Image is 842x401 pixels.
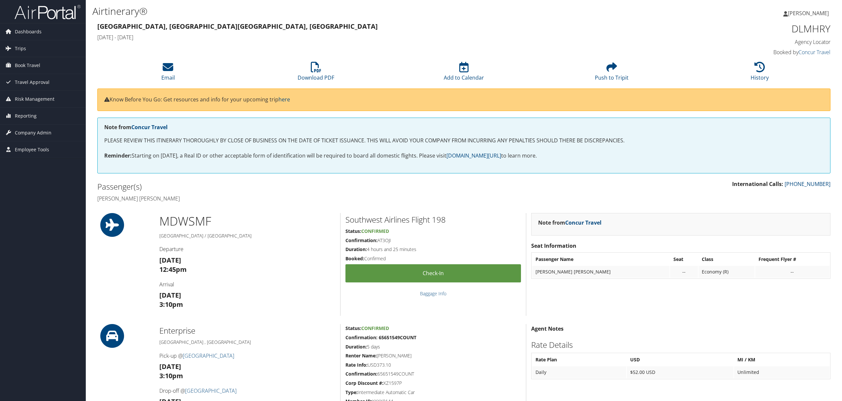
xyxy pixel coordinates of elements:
[345,264,521,282] a: Check-in
[345,371,377,377] strong: Confirmation:
[345,352,377,359] strong: Renter Name:
[751,65,769,81] a: History
[538,219,601,226] strong: Note from
[97,195,459,202] h4: [PERSON_NAME] [PERSON_NAME]
[345,334,416,341] strong: Confirmation: 65651549COUNT
[655,49,830,56] h4: Booked by
[298,65,334,81] a: Download PDF
[278,96,290,103] a: here
[97,34,645,41] h4: [DATE] - [DATE]
[345,352,521,359] h5: [PERSON_NAME]
[785,180,830,188] a: [PHONE_NUMBER]
[532,366,627,378] td: Daily
[345,344,367,350] strong: Duration:
[159,362,181,371] strong: [DATE]
[673,269,695,275] div: --
[755,253,829,265] th: Frequent Flyer #
[131,124,168,131] a: Concur Travel
[345,380,521,386] h5: XZ1597P
[159,256,181,265] strong: [DATE]
[361,325,389,331] span: Confirmed
[798,49,830,56] a: Concur Travel
[444,65,484,81] a: Add to Calendar
[159,339,335,346] h5: [GEOGRAPHIC_DATA] , [GEOGRAPHIC_DATA]
[15,74,49,91] span: Travel Approval
[532,253,670,265] th: Passenger Name
[788,10,829,17] span: [PERSON_NAME]
[361,228,389,234] span: Confirmed
[655,38,830,46] h4: Agency Locator
[183,352,234,359] a: [GEOGRAPHIC_DATA]
[565,219,601,226] a: Concur Travel
[759,269,826,275] div: --
[104,152,824,160] p: Starting on [DATE], a Real ID or other acceptable form of identification will be required to boar...
[446,152,501,159] a: [DOMAIN_NAME][URL]
[345,325,361,331] strong: Status:
[698,253,755,265] th: Class
[92,4,588,18] h1: Airtinerary®
[15,91,54,107] span: Risk Management
[159,281,335,288] h4: Arrival
[627,366,733,378] td: $52.00 USD
[159,300,183,309] strong: 3:10pm
[104,124,168,131] strong: Note from
[734,354,829,366] th: MI / KM
[104,95,824,104] p: Know Before You Go: Get resources and info for your upcoming trip
[159,213,335,230] h1: MDW SMF
[159,245,335,253] h4: Departure
[161,65,175,81] a: Email
[159,371,183,380] strong: 3:10pm
[345,380,383,386] strong: Corp Discount #:
[531,242,576,249] strong: Seat Information
[15,23,42,40] span: Dashboards
[185,387,237,394] a: [GEOGRAPHIC_DATA]
[345,255,521,262] h5: Confirmed
[345,237,377,243] strong: Confirmation:
[159,325,335,336] h2: Enterprise
[345,371,521,377] h5: 65651549COUNT
[345,246,521,253] h5: 4 hours and 25 minutes
[15,108,37,124] span: Reporting
[783,3,835,23] a: [PERSON_NAME]
[159,352,335,359] h4: Pick-up @
[732,180,783,188] strong: International Calls:
[734,366,829,378] td: Unlimited
[531,339,830,350] h2: Rate Details
[345,255,364,262] strong: Booked:
[15,4,81,20] img: airportal-logo.png
[159,387,335,394] h4: Drop-off @
[595,65,629,81] a: Push to Tripit
[159,233,335,239] h5: [GEOGRAPHIC_DATA] / [GEOGRAPHIC_DATA]
[97,181,459,192] h2: Passenger(s)
[345,389,521,396] h5: Intermediate Automatic Car
[159,291,181,300] strong: [DATE]
[698,266,755,278] td: Economy (R)
[670,253,698,265] th: Seat
[345,246,367,252] strong: Duration:
[627,354,733,366] th: USD
[345,362,368,368] strong: Rate Info:
[15,141,49,158] span: Employee Tools
[345,214,521,225] h2: Southwest Airlines Flight 198
[345,344,521,350] h5: 5 days
[655,22,830,36] h1: DLMHRY
[104,152,132,159] strong: Reminder:
[345,228,361,234] strong: Status:
[532,266,670,278] td: [PERSON_NAME] [PERSON_NAME]
[15,57,40,74] span: Book Travel
[532,354,627,366] th: Rate Plan
[345,389,358,395] strong: Type:
[531,325,564,332] strong: Agent Notes
[159,265,187,274] strong: 12:45pm
[97,22,378,31] strong: [GEOGRAPHIC_DATA], [GEOGRAPHIC_DATA] [GEOGRAPHIC_DATA], [GEOGRAPHIC_DATA]
[104,136,824,145] p: PLEASE REVIEW THIS ITINERARY THOROUGHLY BY CLOSE OF BUSINESS ON THE DATE OF TICKET ISSUANCE. THIS...
[15,125,51,141] span: Company Admin
[345,362,521,368] h5: USD373.10
[15,40,26,57] span: Trips
[420,290,446,297] a: Baggage Info
[345,237,521,244] h5: AT3OJI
